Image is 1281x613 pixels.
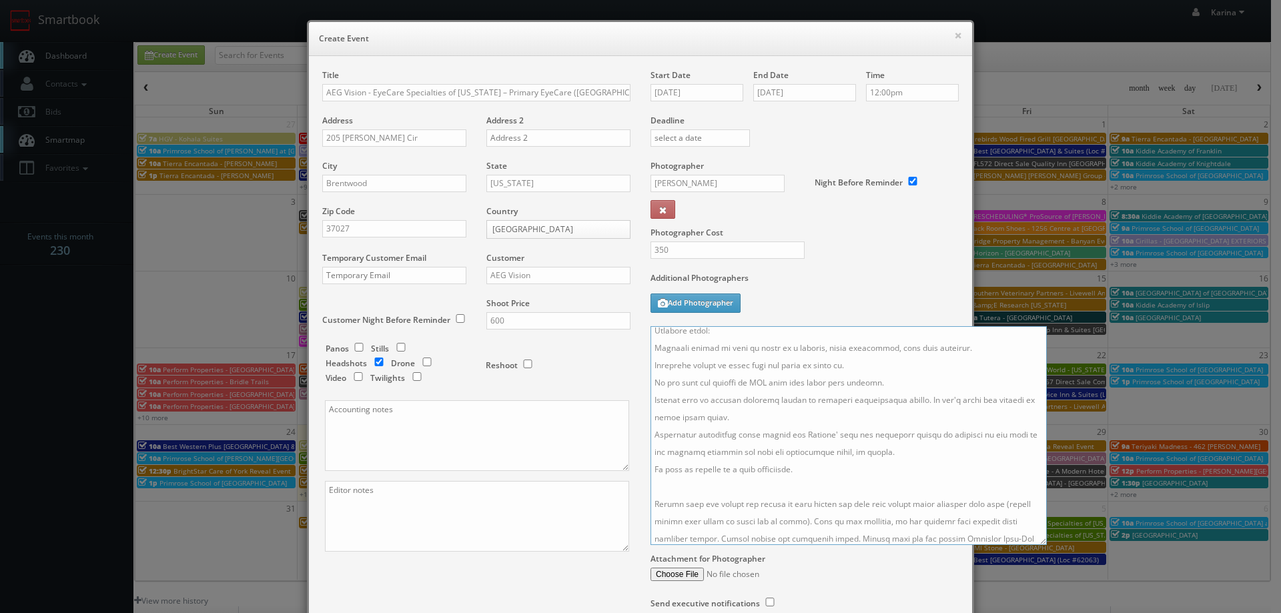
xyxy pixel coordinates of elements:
[326,343,349,354] label: Panos
[486,175,630,192] input: Select a state
[322,252,426,263] label: Temporary Customer Email
[391,358,415,369] label: Drone
[866,69,885,81] label: Time
[486,205,518,217] label: Country
[815,177,903,188] label: Night Before Reminder
[322,84,630,101] input: Title
[651,175,785,192] input: Select a photographer
[326,358,367,369] label: Headshots
[322,220,466,237] input: Zip Code
[651,84,743,101] input: select a date
[322,205,355,217] label: Zip Code
[753,69,789,81] label: End Date
[322,314,450,326] label: Customer Night Before Reminder
[486,129,630,147] input: Address 2
[753,84,856,101] input: select an end date
[322,69,339,81] label: Title
[651,160,704,171] label: Photographer
[486,160,507,171] label: State
[492,221,612,238] span: [GEOGRAPHIC_DATA]
[651,293,741,313] button: Add Photographer
[651,241,805,259] input: Photographer Cost
[651,272,959,290] label: Additional Photographers
[651,129,750,147] input: select a date
[322,129,466,147] input: Address
[486,297,530,309] label: Shoot Price
[486,220,630,239] a: [GEOGRAPHIC_DATA]
[322,115,353,126] label: Address
[486,312,630,330] input: Shoot Price
[640,227,969,238] label: Photographer Cost
[371,343,389,354] label: Stills
[322,267,466,284] input: Temporary Email
[486,360,518,371] label: Reshoot
[326,372,346,384] label: Video
[322,160,337,171] label: City
[954,31,962,40] button: ×
[651,553,765,564] label: Attachment for Photographer
[486,115,524,126] label: Address 2
[319,32,962,45] h6: Create Event
[322,175,466,192] input: City
[486,252,524,263] label: Customer
[486,267,630,284] input: Select a customer
[640,115,969,126] label: Deadline
[651,598,760,609] label: Send executive notifications
[651,69,691,81] label: Start Date
[370,372,405,384] label: Twilights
